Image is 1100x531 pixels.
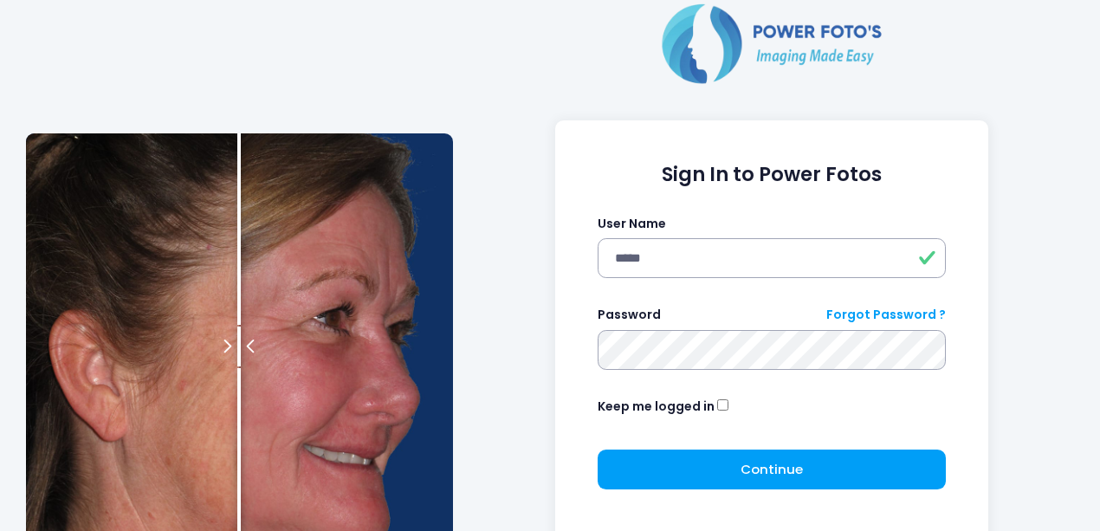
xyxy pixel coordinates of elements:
[598,163,947,186] h1: Sign In to Power Fotos
[598,398,715,416] label: Keep me logged in
[598,306,661,324] label: Password
[741,460,803,478] span: Continue
[598,215,666,233] label: User Name
[826,306,946,324] a: Forgot Password ?
[598,450,947,489] button: Continue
